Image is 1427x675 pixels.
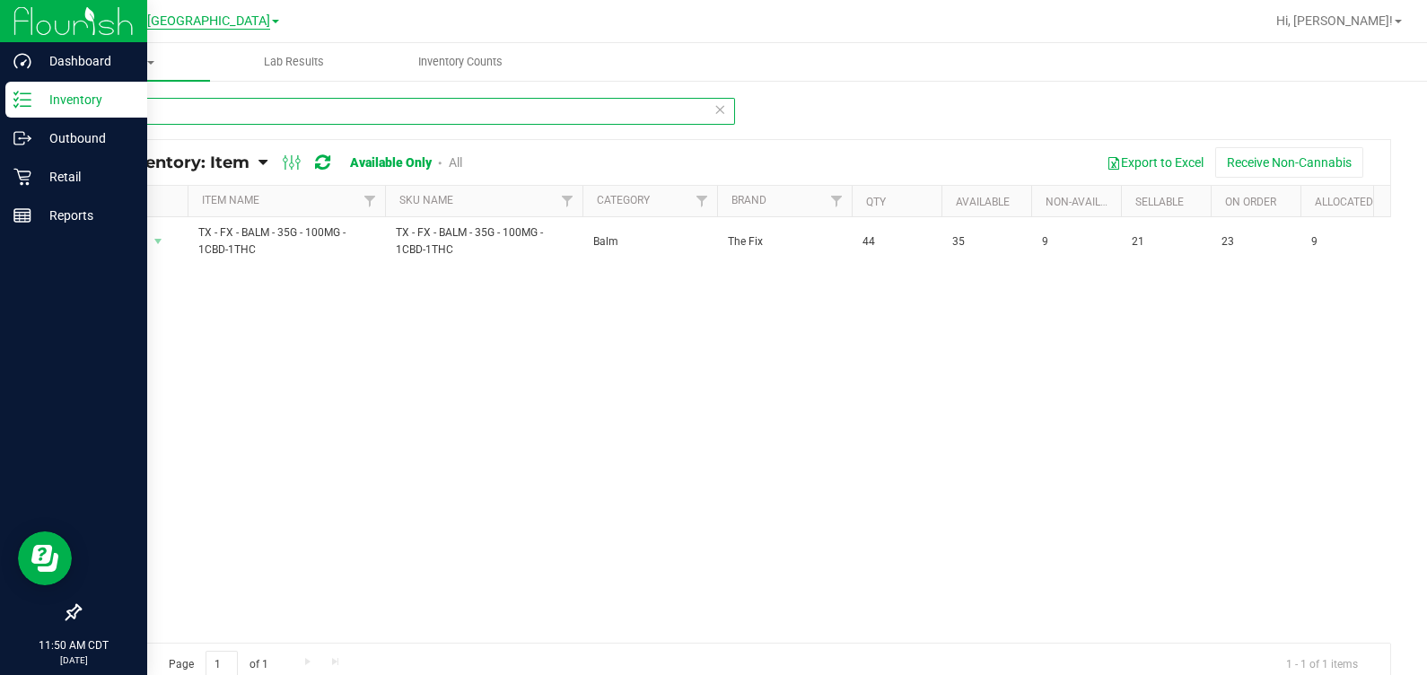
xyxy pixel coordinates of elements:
p: [DATE] [8,653,139,667]
p: 11:50 AM CDT [8,637,139,653]
a: Filter [355,186,385,216]
p: Retail [31,166,139,188]
inline-svg: Reports [13,206,31,224]
p: Dashboard [31,50,139,72]
span: Lab Results [240,54,348,70]
span: The Fix [728,233,841,250]
button: Export to Excel [1095,147,1215,178]
a: Qty [866,196,886,208]
a: Lab Results [210,43,377,81]
a: Available [956,196,1010,208]
span: 9 [1042,233,1110,250]
iframe: Resource center [18,531,72,585]
span: All Inventory: Item [93,153,250,172]
span: 35 [952,233,1020,250]
span: TX - FX - BALM - 35G - 100MG - 1CBD-1THC [396,224,572,259]
button: Receive Non-Cannabis [1215,147,1363,178]
inline-svg: Inventory [13,91,31,109]
p: Inventory [31,89,139,110]
span: TX Austin [GEOGRAPHIC_DATA] [87,13,270,30]
span: Clear [713,98,726,121]
a: All Inventory: Item [93,153,258,172]
a: Filter [687,186,717,216]
span: 44 [862,233,931,250]
a: Allocated [1315,196,1373,208]
span: Inventory Counts [394,54,527,70]
span: TX - FX - BALM - 35G - 100MG - 1CBD-1THC [198,224,374,259]
inline-svg: Outbound [13,129,31,147]
a: Inventory Counts [377,43,544,81]
a: Available Only [350,155,432,170]
a: Brand [731,194,766,206]
span: 23 [1221,233,1290,250]
p: Reports [31,205,139,226]
a: On Order [1225,196,1276,208]
inline-svg: Retail [13,168,31,186]
a: All [449,155,462,170]
input: Search Item Name, Retail Display Name, SKU, Part Number... [79,98,735,125]
span: 21 [1132,233,1200,250]
span: select [147,229,170,254]
span: Balm [593,233,706,250]
a: Non-Available [1046,196,1125,208]
a: Filter [822,186,852,216]
a: SKU Name [399,194,453,206]
p: Outbound [31,127,139,149]
inline-svg: Dashboard [13,52,31,70]
span: Hi, [PERSON_NAME]! [1276,13,1393,28]
a: Filter [553,186,582,216]
a: Sellable [1135,196,1184,208]
a: Item Name [202,194,259,206]
span: 9 [1311,233,1379,250]
a: Category [597,194,650,206]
